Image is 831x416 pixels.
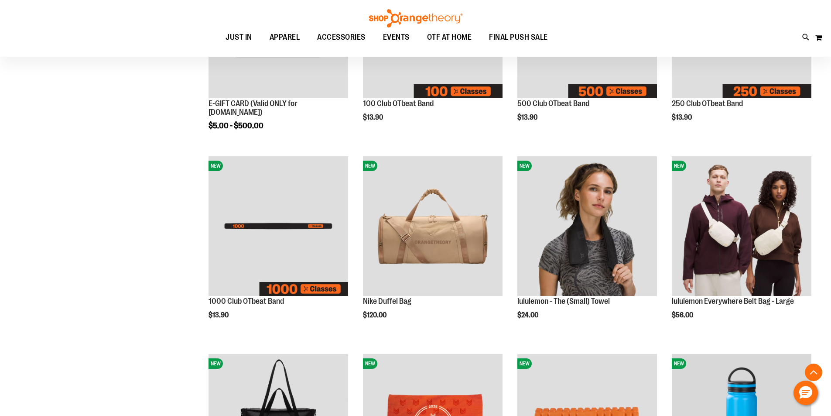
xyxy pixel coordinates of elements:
[209,311,230,319] span: $13.90
[489,28,548,47] span: FINAL PUSH SALE
[209,297,284,306] a: 1000 Club OTbeat Band
[217,28,261,48] a: JUST IN
[517,161,532,171] span: NEW
[480,28,557,48] a: FINAL PUSH SALE
[672,99,743,108] a: 250 Club OTbeat Band
[517,156,657,297] a: lululemon - The (Small) TowelNEW
[418,28,481,48] a: OTF AT HOME
[209,99,298,117] a: E-GIFT CARD (Valid ONLY for [DOMAIN_NAME])
[517,297,610,306] a: lululemon - The (Small) Towel
[209,358,223,369] span: NEW
[805,364,822,381] button: Back To Top
[672,358,686,369] span: NEW
[209,156,348,296] img: Image of 1000 Club OTbeat Band
[374,28,418,48] a: EVENTS
[363,156,503,296] img: Nike Duffel Bag
[517,99,589,108] a: 500 Club OTbeat Band
[363,358,377,369] span: NEW
[209,121,263,130] span: $5.00 - $500.00
[793,381,818,405] button: Hello, have a question? Let’s chat.
[383,28,410,47] span: EVENTS
[517,156,657,296] img: lululemon - The (Small) Towel
[672,156,811,296] img: lululemon Everywhere Belt Bag - Large
[209,156,348,297] a: Image of 1000 Club OTbeat BandNEW
[363,156,503,297] a: Nike Duffel BagNEW
[517,311,540,319] span: $24.00
[427,28,472,47] span: OTF AT HOME
[672,156,811,297] a: lululemon Everywhere Belt Bag - LargeNEW
[317,28,366,47] span: ACCESSORIES
[667,152,816,341] div: product
[209,161,223,171] span: NEW
[204,152,352,337] div: product
[672,113,693,121] span: $13.90
[672,311,694,319] span: $56.00
[359,152,507,341] div: product
[513,152,661,341] div: product
[363,161,377,171] span: NEW
[672,297,794,306] a: lululemon Everywhere Belt Bag - Large
[363,99,434,108] a: 100 Club OTbeat Band
[517,358,532,369] span: NEW
[672,161,686,171] span: NEW
[363,113,384,121] span: $13.90
[270,28,300,47] span: APPAREL
[363,311,388,319] span: $120.00
[517,113,539,121] span: $13.90
[368,9,464,28] img: Shop Orangetheory
[261,28,309,48] a: APPAREL
[308,28,374,47] a: ACCESSORIES
[363,297,411,306] a: Nike Duffel Bag
[226,28,252,47] span: JUST IN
